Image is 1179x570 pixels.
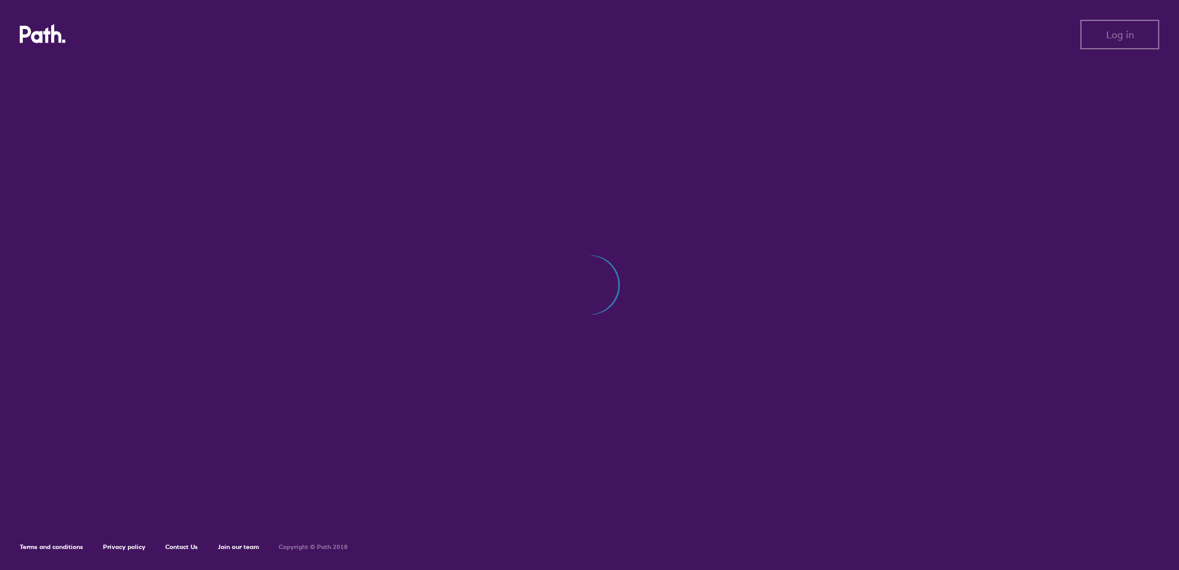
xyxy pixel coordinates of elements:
[218,543,259,551] a: Join our team
[1080,20,1159,49] button: Log in
[1106,29,1134,40] span: Log in
[20,543,83,551] a: Terms and conditions
[279,543,348,551] h6: Copyright © Path 2018
[103,543,146,551] a: Privacy policy
[165,543,198,551] a: Contact Us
